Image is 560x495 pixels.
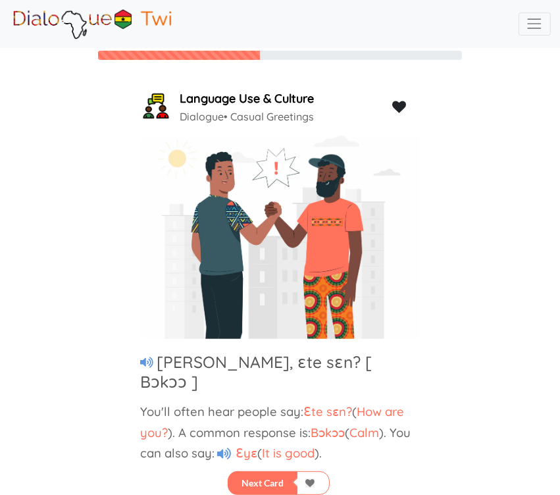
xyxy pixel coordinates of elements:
span: It is good [262,445,315,461]
p: Language Use & Culture [180,89,314,109]
img: handshake-swag-textile.jpg [140,136,420,340]
span: Ɛte sɛn? [303,404,352,419]
span: How are you? [140,404,404,440]
button: Toggle navigation [519,13,551,36]
span: Calm [349,425,379,440]
img: Select Course Page [9,7,175,40]
button: Next Card [228,471,297,495]
div: Next Card [228,471,330,495]
p: You'll often hear people say: ( ). A common response is: ( ). You can also say: ( ). [140,402,420,463]
span: Ɛyɛ [232,445,257,461]
p: Dialogue • Casual Greetings [180,108,314,126]
img: talk2.a71ea408.png [138,89,174,123]
span: Bɔkɔɔ [311,425,345,440]
h3: [PERSON_NAME], ɛte sɛn? [ Bɔkɔɔ ] [140,352,372,392]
